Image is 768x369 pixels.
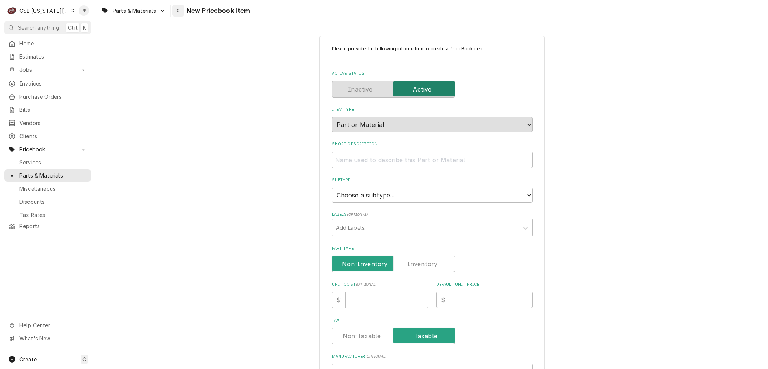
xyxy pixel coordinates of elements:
span: What's New [19,334,87,342]
a: Clients [4,130,91,142]
a: Reports [4,220,91,232]
label: Default Unit Price [436,282,532,288]
label: Tax [332,318,532,324]
span: Clients [19,132,87,140]
a: Tax Rates [4,209,91,221]
span: Reports [19,222,87,230]
label: Short Description [332,141,532,147]
span: Estimates [19,53,87,60]
span: ( optional ) [365,354,386,358]
a: Services [4,156,91,169]
label: Part Type [332,245,532,252]
label: Item Type [332,107,532,113]
div: Part Type [332,245,532,272]
span: Parts & Materials [19,172,87,179]
a: Purchase Orders [4,90,91,103]
a: Go to Help Center [4,319,91,331]
label: Active Status [332,71,532,77]
span: Vendors [19,119,87,127]
div: PP [79,5,89,16]
span: Ctrl [68,24,78,32]
a: Estimates [4,50,91,63]
div: Labels [332,212,532,236]
a: Invoices [4,77,91,90]
div: Subtype [332,177,532,202]
span: New Pricebook Item [184,6,250,16]
span: Jobs [19,66,76,74]
div: Philip Potter's Avatar [79,5,89,16]
a: Go to Pricebook [4,143,91,155]
input: Name used to describe this Part or Material [332,152,532,168]
div: $ [332,292,346,308]
div: Active Status [332,71,532,97]
a: Parts & Materials [4,169,91,182]
div: Default Unit Price [436,282,532,308]
a: Miscellaneous [4,182,91,195]
div: Short Description [332,141,532,168]
a: Go to Jobs [4,63,91,76]
span: Create [19,356,37,363]
a: Go to Parts & Materials [98,5,169,17]
a: Go to What's New [4,332,91,345]
span: Purchase Orders [19,93,87,101]
div: Active [332,81,532,98]
span: Pricebook [19,145,76,153]
div: $ [436,292,450,308]
span: Invoices [19,80,87,87]
button: Navigate back [172,5,184,17]
label: Manufacturer [332,354,532,360]
span: Bills [19,106,87,114]
span: Tax Rates [19,211,87,219]
label: Unit Cost [332,282,428,288]
div: Unit Cost [332,282,428,308]
a: Discounts [4,196,91,208]
span: Search anything [18,24,59,32]
div: Tax [332,318,532,344]
a: Vendors [4,117,91,129]
label: Labels [332,212,532,218]
label: Subtype [332,177,532,183]
span: Home [19,39,87,47]
span: K [83,24,86,32]
a: Bills [4,104,91,116]
span: ( optional ) [347,212,368,217]
span: Services [19,158,87,166]
span: Miscellaneous [19,185,87,193]
div: CSI Kansas City's Avatar [7,5,17,16]
span: Help Center [19,321,87,329]
div: CSI [US_STATE][GEOGRAPHIC_DATA] [19,7,69,15]
span: Parts & Materials [112,7,156,15]
p: Please provide the following information to create a PriceBook item. [332,45,532,59]
div: Item Type [332,107,532,132]
a: Home [4,37,91,50]
span: C [82,355,86,363]
span: ( optional ) [356,282,377,286]
button: Search anythingCtrlK [4,21,91,34]
div: C [7,5,17,16]
span: Discounts [19,198,87,206]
